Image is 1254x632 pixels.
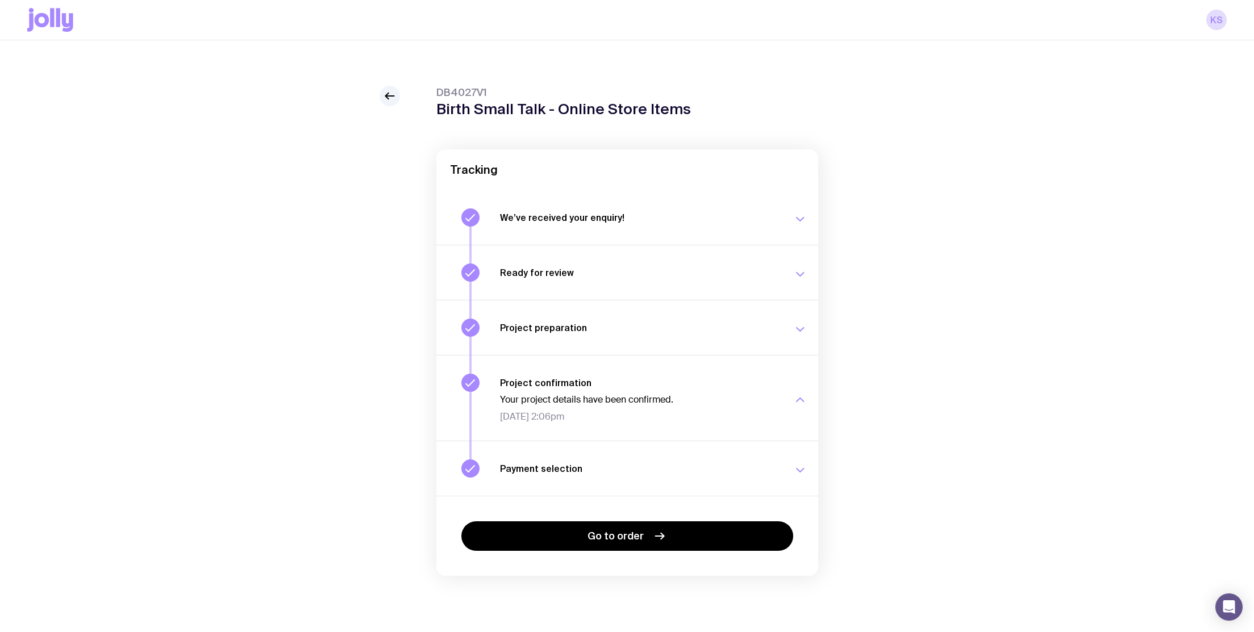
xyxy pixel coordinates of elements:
[436,355,818,441] button: Project confirmationYour project details have been confirmed.[DATE] 2:06pm
[436,441,818,496] button: Payment selection
[500,411,780,422] span: [DATE] 2:06pm
[436,300,818,355] button: Project preparation
[500,322,780,333] h3: Project preparation
[500,394,780,405] p: Your project details have been confirmed.
[461,521,793,551] a: Go to order
[588,529,644,543] span: Go to order
[500,267,780,278] h3: Ready for review
[500,377,780,388] h3: Project confirmation
[500,463,780,474] h3: Payment selection
[500,212,780,223] h3: We’ve received your enquiry!
[436,245,818,300] button: Ready for review
[436,86,691,99] span: DB4027V1
[450,163,805,177] h2: Tracking
[436,101,691,118] h1: Birth Small Talk - Online Store Items
[436,190,818,245] button: We’ve received your enquiry!
[1215,593,1243,621] div: Open Intercom Messenger
[1206,10,1227,30] a: kS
